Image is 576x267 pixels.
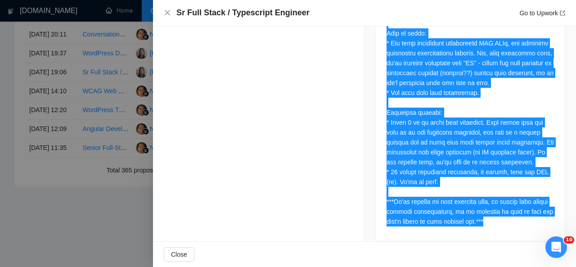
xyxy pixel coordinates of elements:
[164,9,171,16] span: close
[171,249,187,259] span: Close
[164,9,171,17] button: Close
[176,7,310,18] h4: Sr Full Stack / Typescript Engineer
[519,9,565,17] a: Go to Upworkexport
[545,236,567,258] iframe: Intercom live chat
[564,236,574,244] span: 10
[164,247,194,262] button: Close
[560,10,565,16] span: export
